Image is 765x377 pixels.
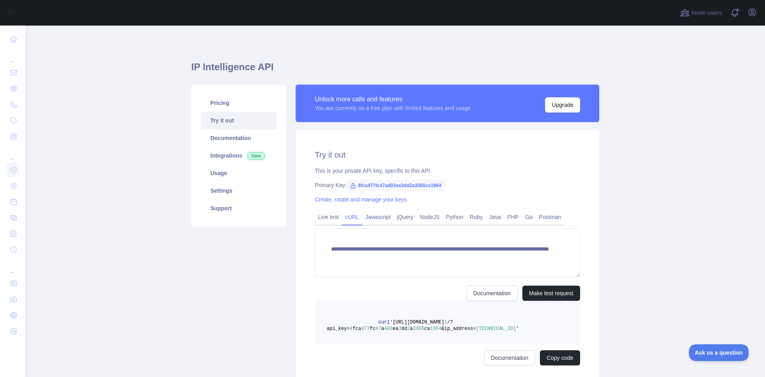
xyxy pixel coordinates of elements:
[407,326,410,332] span: 2
[342,211,362,223] a: cURL
[504,211,522,223] a: PHP
[689,344,749,361] iframe: Toggle Customer Support
[430,326,441,332] span: 1964
[201,94,277,112] a: Pricing
[201,164,277,182] a: Usage
[384,326,393,332] span: 403
[545,97,580,113] button: Upgrade
[516,326,519,332] span: '
[486,211,504,223] a: Java
[353,326,361,332] span: fca
[6,259,19,274] div: ...
[201,147,277,164] a: Integrations New
[379,320,390,325] span: curl
[381,326,384,332] span: a
[476,326,516,332] span: [TECHNICAL_ID]
[522,211,536,223] a: Go
[315,196,407,203] a: Create, rotate and manage your keys
[362,211,394,223] a: Javascript
[467,211,486,223] a: Ruby
[201,112,277,129] a: Try it out
[443,211,467,223] a: Python
[522,286,580,301] button: Make test request
[393,326,398,332] span: ea
[484,350,535,365] a: Documentation
[444,320,447,325] span: 1
[691,8,722,18] span: Invite users
[401,326,407,332] span: dd
[191,61,599,80] h1: IP Intelligence API
[361,326,370,332] span: 477
[416,211,443,223] a: NodeJS
[410,326,413,332] span: a
[315,95,471,104] div: Unlock more calls and features
[370,326,375,332] span: fc
[315,211,342,223] a: Live test
[347,180,445,191] span: 4fca477fc47a403ea3dd2a3365ca1964
[315,104,471,112] div: You are currently on a free plan with limited features and usage
[201,199,277,217] a: Support
[201,182,277,199] a: Settings
[315,181,580,189] div: Primary Key:
[390,320,444,325] span: '[URL][DOMAIN_NAME]
[467,286,518,301] a: Documentation
[6,48,19,64] div: ...
[424,326,430,332] span: ca
[540,350,580,365] button: Copy code
[536,211,564,223] a: Postman
[201,129,277,147] a: Documentation
[441,326,476,332] span: &ip_address=
[247,152,265,160] span: New
[315,149,580,160] h2: Try it out
[375,326,381,332] span: 47
[315,167,580,175] div: This is your private API key, specific to this API.
[398,326,401,332] span: 3
[350,326,353,332] span: 4
[394,211,416,223] a: jQuery
[413,326,424,332] span: 3365
[6,145,19,161] div: ...
[679,6,724,19] button: Invite users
